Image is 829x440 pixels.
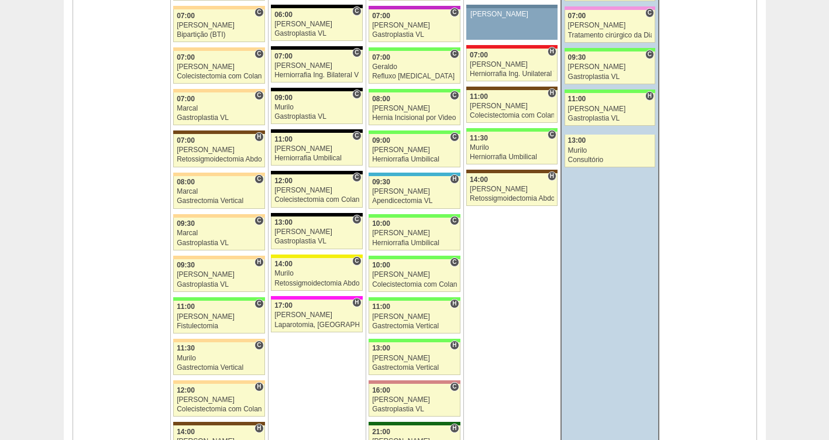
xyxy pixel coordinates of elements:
div: Key: Blanc [271,88,362,91]
div: Bipartição (BTI) [177,31,262,39]
div: Fistulectomia [177,322,262,330]
div: Key: Brasil [369,214,460,218]
div: [PERSON_NAME] [274,62,359,70]
div: Key: Brasil [565,90,655,93]
span: 09:30 [568,53,586,61]
span: 09:30 [372,178,390,186]
div: [PERSON_NAME] [177,22,262,29]
a: C 13:00 [PERSON_NAME] Gastroplastia VL [271,216,362,249]
a: C 09:00 Murilo Gastroplastia VL [271,91,362,124]
span: Consultório [254,8,263,17]
a: H 12:00 [PERSON_NAME] Colecistectomia com Colangiografia VL [173,384,264,417]
div: Gastrectomia Vertical [372,364,457,372]
div: Consultório [568,156,652,164]
span: Consultório [352,90,361,99]
span: Hospital [450,299,459,308]
div: Herniorrafia Umbilical [274,154,359,162]
span: 11:00 [372,302,390,311]
span: Consultório [450,49,459,59]
div: Gastroplastia VL [274,238,359,245]
span: Hospital [548,171,556,181]
div: Key: Bartira [173,380,264,384]
a: C 11:30 Murilo Herniorrafia Umbilical [466,132,558,164]
div: Key: Brasil [369,256,460,259]
div: Key: Brasil [369,130,460,134]
span: Consultório [254,91,263,100]
div: Herniorrafia Umbilical [372,239,457,247]
span: 09:30 [177,261,195,269]
span: 17:00 [274,301,293,310]
span: Consultório [352,6,361,16]
span: Consultório [352,173,361,182]
div: Gastroplastia VL [568,115,652,122]
div: Key: Bartira [173,339,264,342]
div: Marcal [177,229,262,237]
div: Gastrectomia Vertical [177,364,262,372]
span: 10:00 [372,219,390,228]
span: 11:00 [177,302,195,311]
a: C 07:00 [PERSON_NAME] Herniorrafia Ing. Bilateral VL [271,50,362,82]
a: C 07:00 Marcal Gastroplastia VL [173,92,264,125]
span: Hospital [352,298,361,307]
div: Key: Santa Rita [271,255,362,258]
span: Consultório [548,130,556,139]
span: Hospital [645,91,654,101]
div: Key: Bartira [173,214,264,218]
span: Consultório [254,174,263,184]
a: 13:00 Murilo Consultório [565,135,655,167]
div: Key: Aviso [466,5,558,8]
span: Consultório [450,257,459,267]
div: Gastroplastia VL [177,281,262,288]
div: [PERSON_NAME] [372,355,457,362]
div: Key: Santa Maria [369,422,460,425]
span: 13:00 [568,136,586,145]
span: 08:00 [372,95,390,103]
div: Colecistectomia com Colangiografia VL [177,405,262,413]
div: [PERSON_NAME] [470,185,554,193]
span: 09:30 [177,219,195,228]
div: Geraldo [372,63,457,71]
span: 14:00 [470,176,488,184]
a: H 17:00 [PERSON_NAME] Laparotomia, [GEOGRAPHIC_DATA], Drenagem, Bridas VL [271,300,362,332]
a: H 09:30 [PERSON_NAME] Gastroplastia VL [173,259,264,292]
span: Consultório [450,91,459,100]
div: Key: Brasil [173,297,264,301]
span: 07:00 [177,12,195,20]
span: Consultório [254,49,263,59]
div: [PERSON_NAME] [568,22,652,29]
div: Murilo [177,355,262,362]
div: Key: Brasil [369,297,460,301]
div: Gastroplastia VL [372,405,457,413]
span: 11:30 [470,134,488,142]
div: [PERSON_NAME] [177,63,262,71]
div: Key: Brasil [369,339,460,342]
div: Gastroplastia VL [274,113,359,121]
div: [PERSON_NAME] [372,313,457,321]
div: [PERSON_NAME] [177,396,262,404]
span: 21:00 [372,428,390,436]
span: 11:00 [470,92,488,101]
span: 13:00 [372,344,390,352]
div: Refluxo [MEDICAL_DATA] esofágico Robótico [372,73,457,80]
div: [PERSON_NAME] [274,20,359,28]
a: H 11:00 [PERSON_NAME] Gastroplastia VL [565,93,655,126]
span: Hospital [450,341,459,350]
span: 07:00 [274,52,293,60]
div: [PERSON_NAME] [372,22,457,29]
a: C 09:30 Marcal Gastroplastia VL [173,218,264,250]
div: [PERSON_NAME] [177,146,262,154]
span: Hospital [450,174,459,184]
div: Herniorrafia Umbilical [372,156,457,163]
div: Gastroplastia VL [177,239,262,247]
div: [PERSON_NAME] [274,187,359,194]
span: Consultório [450,8,459,17]
a: C 12:00 [PERSON_NAME] Colecistectomia com Colangiografia VL [271,174,362,207]
a: C 14:00 Murilo Retossigmoidectomia Abdominal VL [271,258,362,291]
div: Key: Maria Braido [369,6,460,9]
div: [PERSON_NAME] [470,102,554,110]
div: Tratamento cirúrgico da Diástase do reto abdomem [568,32,652,39]
div: Hernia Incisional por Video [372,114,457,122]
div: [PERSON_NAME] [372,188,457,195]
a: C 09:00 [PERSON_NAME] Herniorrafia Umbilical [369,134,460,167]
span: Consultório [450,132,459,142]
